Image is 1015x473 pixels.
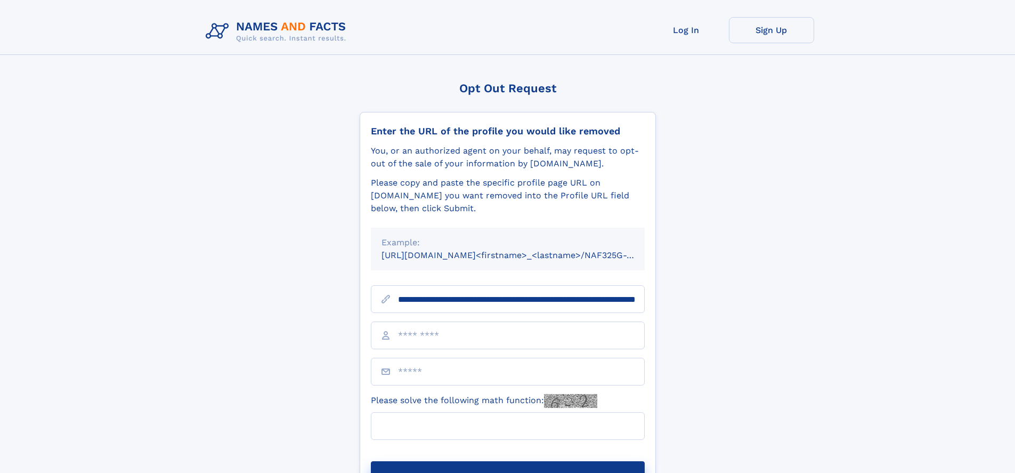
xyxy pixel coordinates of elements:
[381,236,634,249] div: Example:
[371,177,645,215] div: Please copy and paste the specific profile page URL on [DOMAIN_NAME] you want removed into the Pr...
[201,17,355,46] img: Logo Names and Facts
[371,145,645,170] div: You, or an authorized agent on your behalf, may request to opt-out of the sale of your informatio...
[371,125,645,137] div: Enter the URL of the profile you would like removed
[371,394,597,408] label: Please solve the following math function:
[381,250,665,260] small: [URL][DOMAIN_NAME]<firstname>_<lastname>/NAF325G-xxxxxxxx
[644,17,729,43] a: Log In
[360,82,656,95] div: Opt Out Request
[729,17,814,43] a: Sign Up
